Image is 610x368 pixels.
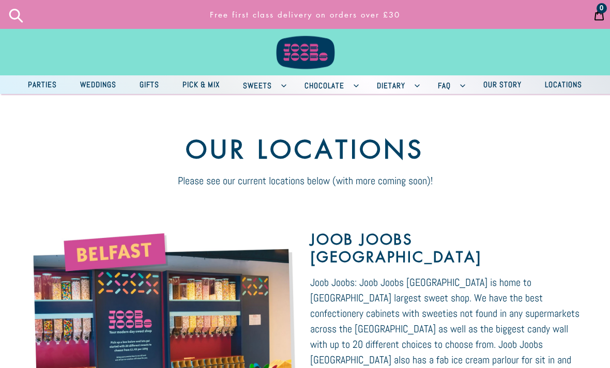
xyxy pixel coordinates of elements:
span: Locations [540,78,587,91]
a: Gifts [129,77,170,92]
span: Dietary [372,79,410,92]
a: Parties [18,77,67,92]
span: Sweets [238,79,277,92]
span: Parties [23,78,62,91]
button: Dietary [367,75,425,94]
a: Our Story [473,77,532,92]
h2: Joob Joobs [GEOGRAPHIC_DATA] [310,231,582,265]
button: FAQ [428,75,470,94]
a: Locations [535,77,592,92]
a: Weddings [70,77,127,92]
a: Free first class delivery on orders over £30 [98,5,512,25]
span: Pick & Mix [177,78,225,91]
span: Gifts [134,78,164,91]
span: FAQ [433,79,456,92]
img: Joob Joobs [269,5,341,71]
p: Free first class delivery on orders over £30 [103,5,508,25]
button: Sweets [233,75,292,94]
button: Chocolate [294,75,364,94]
a: 0 [588,2,610,27]
span: Our Story [478,78,527,91]
a: Pick & Mix [172,77,230,92]
span: Weddings [75,78,121,91]
span: Chocolate [299,79,349,92]
span: 0 [600,5,604,12]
